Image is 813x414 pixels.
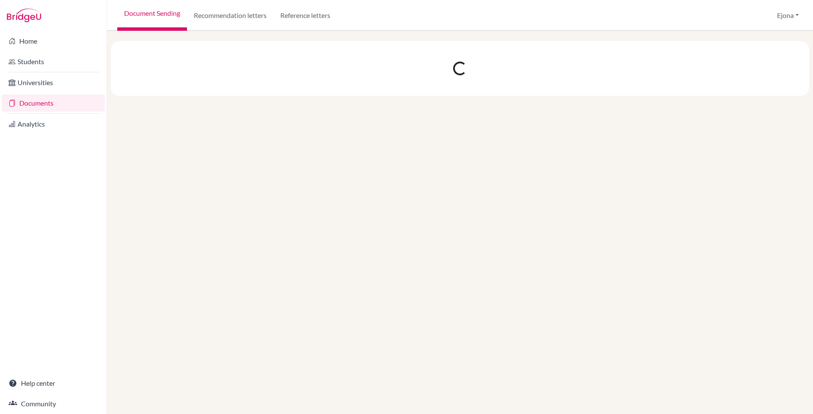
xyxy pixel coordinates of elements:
[2,74,105,91] a: Universities
[2,375,105,392] a: Help center
[7,9,41,22] img: Bridge-U
[2,53,105,70] a: Students
[2,395,105,412] a: Community
[2,33,105,50] a: Home
[773,7,803,24] button: Ejona
[2,115,105,133] a: Analytics
[2,95,105,112] a: Documents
